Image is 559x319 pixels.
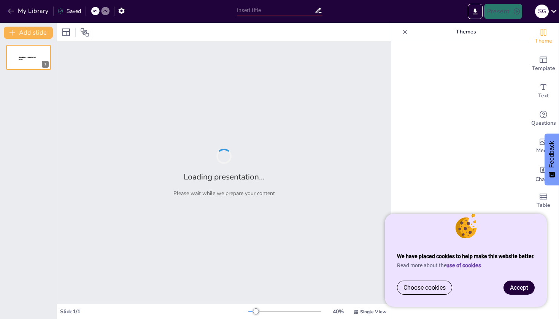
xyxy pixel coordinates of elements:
[42,61,49,68] div: 1
[484,4,522,19] button: Present
[528,23,559,50] div: Change the overall theme
[535,4,549,19] button: S G
[6,5,52,17] button: My Library
[531,119,556,127] span: Questions
[537,201,550,209] span: Table
[446,262,481,268] a: use of cookies
[545,133,559,185] button: Feedback - Show survey
[528,160,559,187] div: Add charts and graphs
[548,141,555,168] span: Feedback
[237,5,314,16] input: Insert title
[528,105,559,132] div: Get real-time input from your audience
[538,92,549,100] span: Text
[40,47,49,56] button: Cannot delete last slide
[60,26,72,38] div: Layout
[29,47,38,56] button: Duplicate Slide
[528,132,559,160] div: Add images, graphics, shapes or video
[532,64,555,73] span: Template
[184,171,265,182] h2: Loading presentation...
[60,308,248,315] div: Slide 1 / 1
[57,8,81,15] div: Saved
[403,284,446,291] span: Choose cookies
[397,253,535,259] strong: We have placed cookies to help make this website better.
[329,308,347,315] div: 40 %
[4,27,53,39] button: Add slide
[536,146,551,155] span: Media
[397,262,535,268] p: Read more about the .
[504,281,534,294] a: Accept
[80,28,89,37] span: Position
[528,50,559,78] div: Add ready made slides
[535,5,549,18] div: S G
[173,190,275,197] p: Please wait while we prepare your content
[510,284,528,291] span: Accept
[411,23,521,41] p: Themes
[6,45,51,70] div: Sendsteps presentation editor1
[468,4,483,19] button: Export to PowerPoint
[397,281,452,294] a: Choose cookies
[360,309,386,315] span: Single View
[528,78,559,105] div: Add text boxes
[19,56,36,60] span: Sendsteps presentation editor
[535,37,552,45] span: Theme
[535,175,551,184] span: Charts
[528,187,559,214] div: Add a table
